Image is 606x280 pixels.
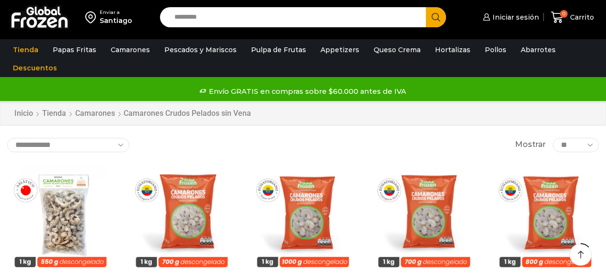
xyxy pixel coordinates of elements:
[100,9,132,16] div: Enviar a
[246,41,311,59] a: Pulpa de Frutas
[480,8,539,27] a: Iniciar sesión
[568,12,594,22] span: Carrito
[490,12,539,22] span: Iniciar sesión
[85,9,100,25] img: address-field-icon.svg
[100,16,132,25] div: Santiago
[426,7,446,27] button: Search button
[430,41,475,59] a: Hortalizas
[480,41,511,59] a: Pollos
[516,41,560,59] a: Abarrotes
[8,59,62,77] a: Descuentos
[316,41,364,59] a: Appetizers
[106,41,155,59] a: Camarones
[560,10,568,18] span: 0
[75,108,115,119] a: Camarones
[7,138,129,152] select: Pedido de la tienda
[124,109,251,118] h1: Camarones Crudos Pelados sin Vena
[549,6,596,29] a: 0 Carrito
[515,139,546,150] span: Mostrar
[42,108,67,119] a: Tienda
[160,41,241,59] a: Pescados y Mariscos
[8,41,43,59] a: Tienda
[48,41,101,59] a: Papas Fritas
[14,108,34,119] a: Inicio
[369,41,425,59] a: Queso Crema
[14,108,251,119] nav: Breadcrumb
